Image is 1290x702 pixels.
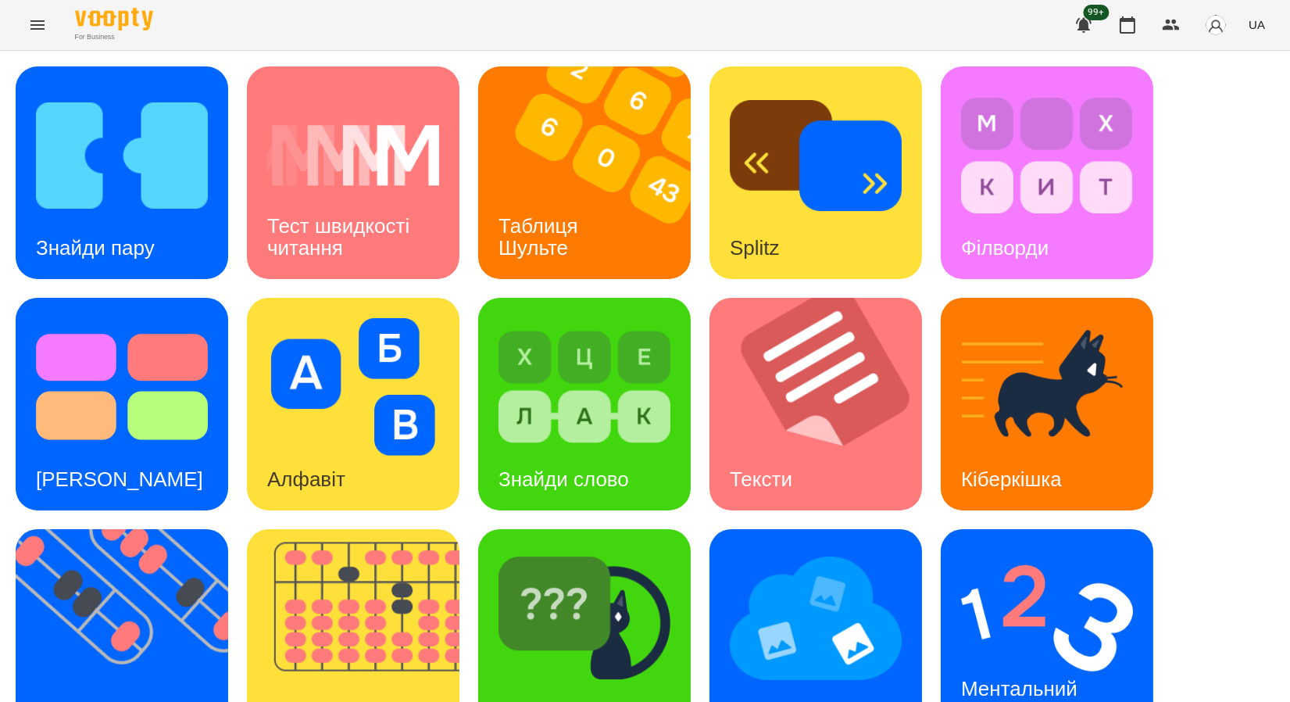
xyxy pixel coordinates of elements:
a: ТекстиТексти [709,298,922,510]
img: Знайди пару [36,87,208,224]
h3: Тест швидкості читання [267,214,415,259]
a: Знайди паруЗнайди пару [16,66,228,279]
img: Voopty Logo [75,8,153,30]
img: Мнемотехніка [730,550,902,687]
a: КіберкішкаКіберкішка [941,298,1153,510]
a: ФілвордиФілворди [941,66,1153,279]
h3: Знайди слово [498,467,629,491]
a: SplitzSplitz [709,66,922,279]
a: АлфавітАлфавіт [247,298,459,510]
img: avatar_s.png [1205,14,1227,36]
img: Таблиця Шульте [478,66,710,279]
img: Алфавіт [267,318,439,456]
button: Menu [19,6,56,44]
span: For Business [75,32,153,42]
h3: Кіберкішка [961,467,1062,491]
a: Таблиця ШультеТаблиця Шульте [478,66,691,279]
h3: Знайди пару [36,236,155,260]
img: Тест Струпа [36,318,208,456]
img: Філворди [961,87,1133,224]
img: Кіберкішка [961,318,1133,456]
h3: Філворди [961,236,1049,260]
button: UA [1242,10,1271,39]
img: Знайди Кіберкішку [498,550,670,687]
h3: Таблиця Шульте [498,214,584,259]
h3: Splitz [730,236,780,260]
img: Знайди слово [498,318,670,456]
a: Знайди словоЗнайди слово [478,298,691,510]
h3: Тексти [730,467,792,491]
img: Тест швидкості читання [267,87,439,224]
img: Splitz [730,87,902,224]
a: Тест Струпа[PERSON_NAME] [16,298,228,510]
img: Ментальний рахунок [961,550,1133,687]
a: Тест швидкості читанняТест швидкості читання [247,66,459,279]
span: UA [1249,16,1265,33]
img: Тексти [709,298,942,510]
span: 99+ [1084,5,1110,20]
h3: Алфавіт [267,467,345,491]
h3: [PERSON_NAME] [36,467,203,491]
